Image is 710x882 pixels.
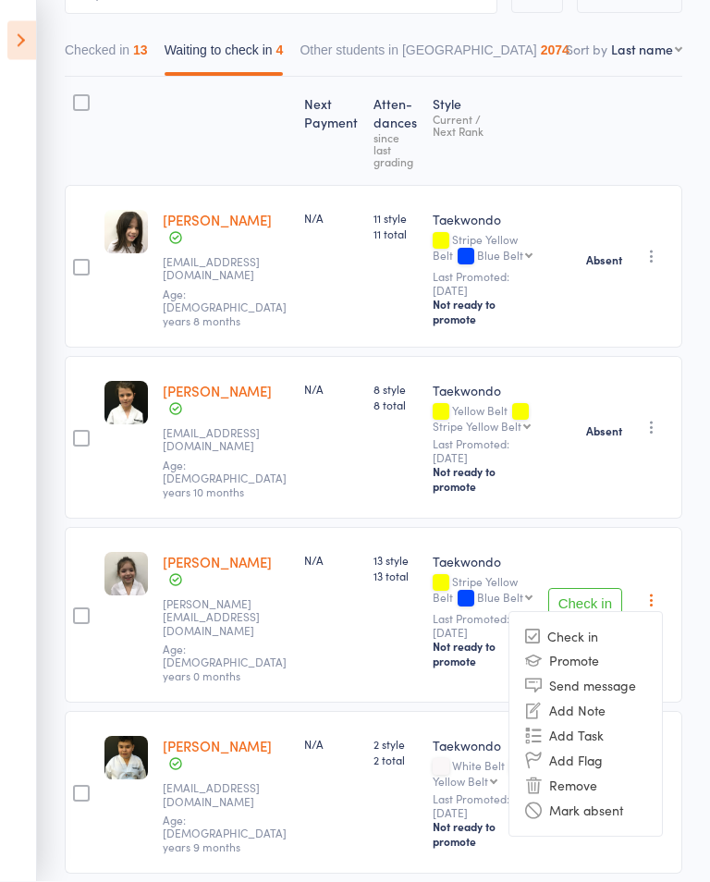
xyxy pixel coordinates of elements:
label: Sort by [566,41,607,59]
div: Taekwondo [433,211,533,229]
li: Send message [509,674,662,699]
small: Last Promoted: [DATE] [433,271,533,298]
span: Age: [DEMOGRAPHIC_DATA] years 8 months [163,287,287,329]
button: Other students in [GEOGRAPHIC_DATA]2074 [300,34,569,77]
small: Last Promoted: [DATE] [433,613,533,640]
span: Age: [DEMOGRAPHIC_DATA] years 10 months [163,458,287,500]
div: Not ready to promote [433,465,533,495]
span: 8 style [373,382,418,398]
a: [PERSON_NAME] [163,382,272,401]
button: Check in [548,589,622,619]
small: lindita.saliu96@hotmail.com [163,598,283,638]
strong: Absent [586,424,622,439]
span: Age: [DEMOGRAPHIC_DATA] years 0 months [163,642,287,684]
li: Mark absent [509,799,662,824]
li: Add Task [509,724,662,749]
div: N/A [304,553,359,569]
div: Not ready to promote [433,820,533,850]
img: image1750402037.png [104,737,148,780]
img: image1660889007.png [104,211,148,254]
small: m.chalk@outlook.com [163,256,283,283]
li: Promote [509,649,662,674]
strong: Absent [586,253,622,268]
li: Remove [509,774,662,799]
div: N/A [304,737,359,753]
small: Last Promoted: [DATE] [433,438,533,465]
span: 11 total [373,227,418,242]
div: Taekwondo [433,737,533,755]
small: Last Promoted: [DATE] [433,793,533,820]
a: [PERSON_NAME] [163,737,272,756]
span: Age: [DEMOGRAPHIC_DATA] years 9 months [163,813,287,855]
div: Next Payment [297,86,366,178]
div: 2074 [541,43,569,58]
a: [PERSON_NAME] [163,211,272,230]
span: 2 style [373,737,418,753]
div: Stripe Yellow Belt [433,234,533,265]
small: amethystj@gmail.com [163,427,283,454]
a: [PERSON_NAME] [163,553,272,572]
div: Blue Belt [477,250,523,262]
div: Not ready to promote [433,640,533,669]
div: Taekwondo [433,382,533,400]
div: 4 [276,43,284,58]
div: Not ready to promote [433,298,533,327]
div: 13 [133,43,148,58]
div: Stripe Yellow Belt [433,421,521,433]
div: N/A [304,382,359,398]
div: Stripe Yellow Belt [433,576,533,607]
div: White Belt [433,760,533,788]
button: Waiting to check in4 [165,34,284,77]
div: Yellow Belt [433,776,488,788]
span: 13 total [373,569,418,584]
li: Add Note [509,699,662,724]
img: image1725433873.png [104,382,148,425]
div: Blue Belt [477,592,523,604]
img: image1644010744.png [104,553,148,596]
span: 8 total [373,398,418,413]
button: Checked in13 [65,34,148,77]
li: Check in [509,626,662,649]
div: Last name [611,41,673,59]
span: 2 total [373,753,418,768]
div: Yellow Belt [433,405,533,433]
div: Current / Next Rank [433,114,533,138]
div: N/A [304,211,359,227]
span: 13 style [373,553,418,569]
span: 11 style [373,211,418,227]
small: Tomikaabell@gmail.com [163,782,283,809]
div: Taekwondo [433,553,533,571]
div: since last grading [373,132,418,168]
div: Atten­dances [366,86,425,178]
div: Style [425,86,541,178]
li: Add Flag [509,749,662,774]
